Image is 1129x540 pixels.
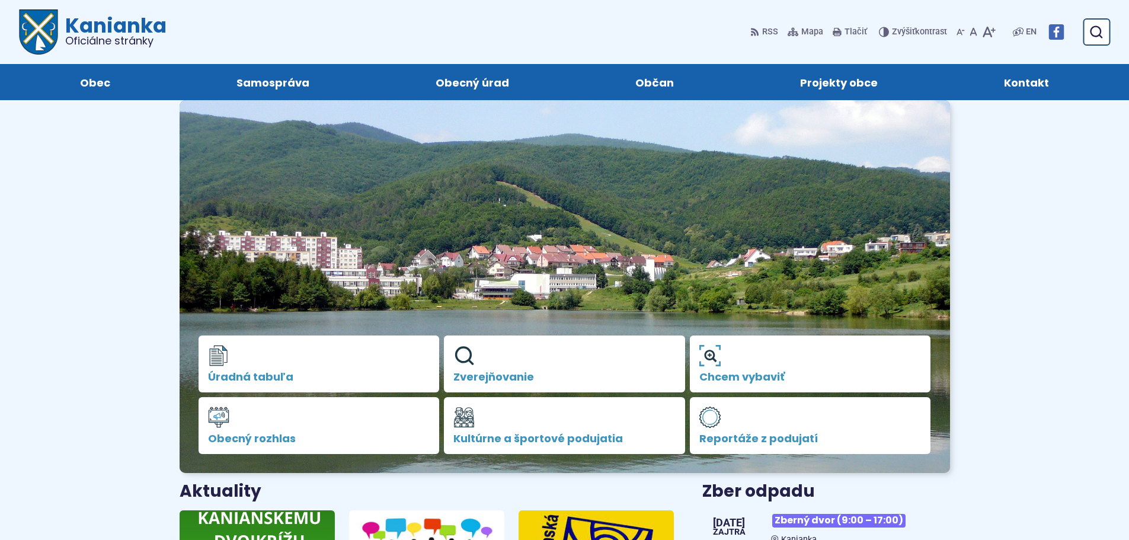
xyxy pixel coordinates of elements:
span: Úradná tabuľa [208,371,430,383]
span: Obecný rozhlas [208,433,430,445]
span: Kultúrne a športové podujatia [453,433,676,445]
span: Chcem vybaviť [699,371,922,383]
span: Zajtra [713,528,746,536]
span: Oficiálne stránky [65,36,167,46]
a: Obecný rozhlas [199,397,440,454]
span: Kontakt [1004,64,1049,100]
span: Zvýšiť [892,27,915,37]
a: Reportáže z podujatí [690,397,931,454]
a: EN [1024,25,1039,39]
a: Zverejňovanie [444,335,685,392]
a: Samospráva [185,64,360,100]
h3: Aktuality [180,483,261,501]
a: Chcem vybaviť [690,335,931,392]
span: Reportáže z podujatí [699,433,922,445]
span: kontrast [892,27,947,37]
a: Logo Kanianka, prejsť na domovskú stránku. [19,9,167,55]
a: Kultúrne a športové podujatia [444,397,685,454]
a: Úradná tabuľa [199,335,440,392]
button: Nastaviť pôvodnú veľkosť písma [967,20,980,44]
span: Zberný dvor (9:00 – 17:00) [772,514,906,528]
span: EN [1026,25,1037,39]
button: Tlačiť [830,20,869,44]
span: Občan [635,64,674,100]
span: Samospráva [236,64,309,100]
a: RSS [750,20,781,44]
span: RSS [762,25,778,39]
a: Mapa [785,20,826,44]
a: Kontakt [953,64,1101,100]
a: Občan [584,64,725,100]
img: Prejsť na domovskú stránku [19,9,58,55]
a: Obecný úrad [384,64,560,100]
span: Projekty obce [800,64,878,100]
button: Zväčšiť veľkosť písma [980,20,998,44]
button: Zvýšiťkontrast [879,20,949,44]
span: [DATE] [713,517,746,528]
span: Obecný úrad [436,64,509,100]
img: Prejsť na Facebook stránku [1048,24,1064,40]
a: Obec [28,64,161,100]
h1: Kanianka [58,15,167,46]
span: Mapa [801,25,823,39]
span: Tlačiť [845,27,867,37]
h3: Zber odpadu [702,483,949,501]
button: Zmenšiť veľkosť písma [954,20,967,44]
span: Zverejňovanie [453,371,676,383]
a: Projekty obce [749,64,929,100]
span: Obec [80,64,110,100]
